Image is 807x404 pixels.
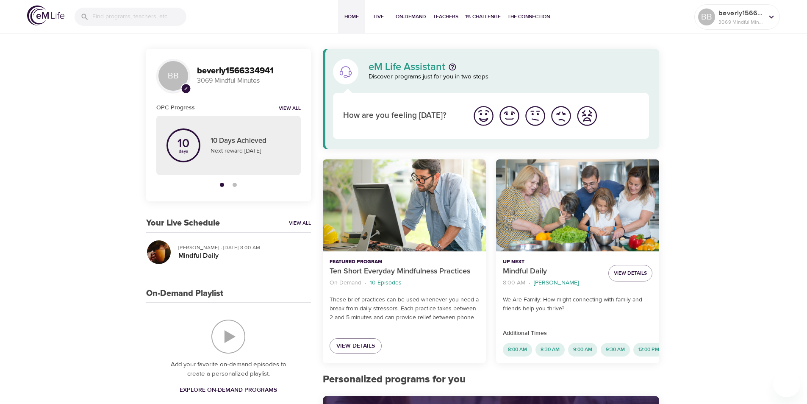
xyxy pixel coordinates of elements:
button: Mindful Daily [496,159,659,251]
button: Ten Short Everyday Mindfulness Practices [323,159,486,251]
h3: Your Live Schedule [146,218,220,228]
div: 8:00 AM [503,343,532,357]
a: View Details [330,338,382,354]
li: · [529,277,530,289]
img: great [472,104,495,128]
img: eM Life Assistant [339,65,352,78]
p: days [177,150,189,153]
h5: Mindful Daily [178,251,304,260]
span: 1% Challenge [465,12,501,21]
img: bad [549,104,573,128]
p: Ten Short Everyday Mindfulness Practices [330,266,479,277]
p: Up Next [503,258,602,266]
span: View Details [614,269,647,278]
a: Explore On-Demand Programs [176,382,280,398]
img: ok [524,104,547,128]
h6: OPC Progress [156,103,195,112]
p: Additional Times [503,329,652,338]
p: On-Demand [330,279,361,287]
div: 9:00 AM [568,343,597,357]
span: The Connection [507,12,550,21]
p: 3069 Mindful Minutes [197,76,301,86]
p: [PERSON_NAME] [534,279,579,287]
a: View all notifications [279,105,301,112]
input: Find programs, teachers, etc... [92,8,186,26]
img: On-Demand Playlist [211,320,245,354]
div: BB [156,59,190,93]
span: 9:00 AM [568,346,597,353]
span: On-Demand [396,12,426,21]
img: worst [575,104,599,128]
span: 8:30 AM [535,346,565,353]
span: Teachers [433,12,458,21]
p: 10 Episodes [370,279,402,287]
img: good [498,104,521,128]
span: 8:00 AM [503,346,532,353]
p: beverly1566334941 [718,8,763,18]
p: Featured Program [330,258,479,266]
img: logo [27,6,64,25]
button: I'm feeling bad [548,103,574,129]
button: I'm feeling good [496,103,522,129]
p: eM Life Assistant [369,62,445,72]
button: I'm feeling ok [522,103,548,129]
iframe: Button to launch messaging window [773,370,800,397]
h3: beverly1566334941 [197,66,301,76]
div: BB [698,8,715,25]
div: 9:30 AM [601,343,630,357]
button: I'm feeling great [471,103,496,129]
div: 8:30 AM [535,343,565,357]
p: 10 [177,138,189,150]
nav: breadcrumb [330,277,479,289]
p: 8:00 AM [503,279,525,287]
p: These brief practices can be used whenever you need a break from daily stressors. Each practice t... [330,295,479,322]
button: I'm feeling worst [574,103,600,129]
h2: Personalized programs for you [323,373,660,386]
p: We Are Family: How might connecting with family and friends help you thrive? [503,295,652,313]
a: View All [289,220,311,227]
p: 10 Days Achieved [211,136,291,147]
span: 9:30 AM [601,346,630,353]
button: View Details [608,265,652,281]
p: 3069 Mindful Minutes [718,18,763,26]
p: Next reward [DATE] [211,147,291,156]
span: 12:00 PM [633,346,664,353]
p: How are you feeling [DATE]? [343,110,460,122]
nav: breadcrumb [503,277,602,289]
span: Home [341,12,362,21]
li: · [365,277,366,289]
p: [PERSON_NAME] · [DATE] 8:00 AM [178,244,304,251]
div: 12:00 PM [633,343,664,357]
span: Explore On-Demand Programs [180,385,277,396]
p: Discover programs just for you in two steps [369,72,649,82]
h3: On-Demand Playlist [146,289,223,298]
p: Mindful Daily [503,266,602,277]
p: Add your favorite on-demand episodes to create a personalized playlist. [163,360,294,379]
span: View Details [336,341,375,351]
span: Live [369,12,389,21]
